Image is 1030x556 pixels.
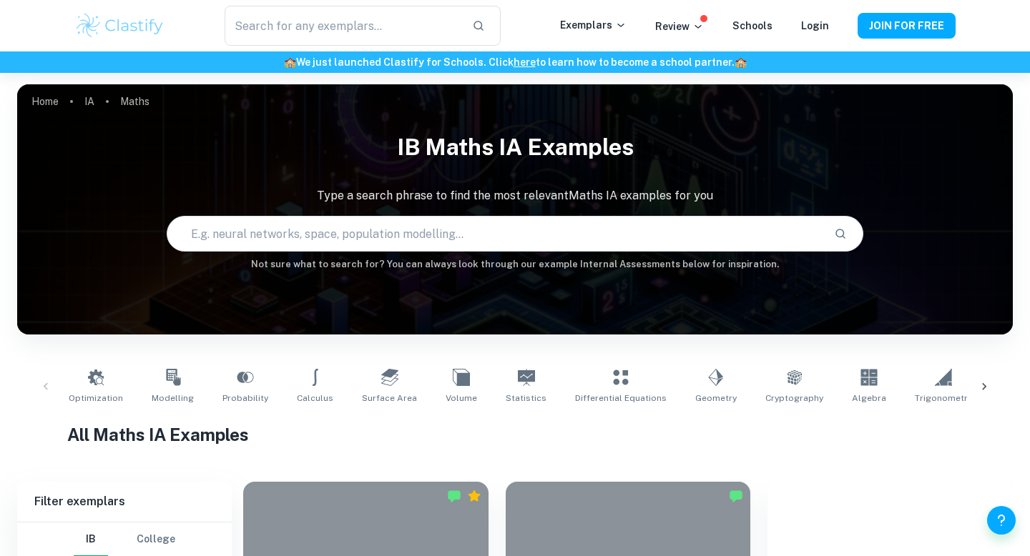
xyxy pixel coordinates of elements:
h6: Not sure what to search for? You can always look through our example Internal Assessments below f... [17,257,1013,272]
span: Cryptography [765,392,823,404]
input: E.g. neural networks, space, population modelling... [167,214,823,254]
p: Type a search phrase to find the most relevant Maths IA examples for you [17,187,1013,204]
p: Review [655,19,704,34]
span: 🏫 [284,56,296,68]
button: JOIN FOR FREE [858,13,956,39]
h6: Filter exemplars [17,482,232,522]
a: here [514,56,536,68]
a: Schools [732,20,772,31]
span: Modelling [152,392,194,404]
span: Geometry [695,392,737,404]
span: Differential Equations [575,392,667,404]
div: Premium [467,489,481,503]
span: Surface Area [362,392,417,404]
p: Maths [120,94,149,109]
span: Probability [222,392,268,404]
a: Login [801,20,829,31]
a: IA [84,91,94,111]
img: Marked [729,489,743,503]
h1: All Maths IA Examples [67,422,963,447]
p: Exemplars [560,17,627,33]
button: Help and Feedback [987,506,1016,535]
input: Search for any exemplars... [225,6,461,46]
span: Trigonometry [915,392,972,404]
img: Marked [447,489,461,503]
span: Statistics [506,392,546,404]
span: Calculus [297,392,333,404]
span: Algebra [852,392,886,404]
h6: We just launched Clastify for Schools. Click to learn how to become a school partner. [3,54,1027,70]
h1: IB Maths IA examples [17,124,1013,170]
span: 🏫 [735,56,747,68]
img: Clastify logo [74,11,165,40]
span: Volume [446,392,477,404]
a: Home [31,91,59,111]
button: Search [828,222,853,246]
span: Optimization [69,392,123,404]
